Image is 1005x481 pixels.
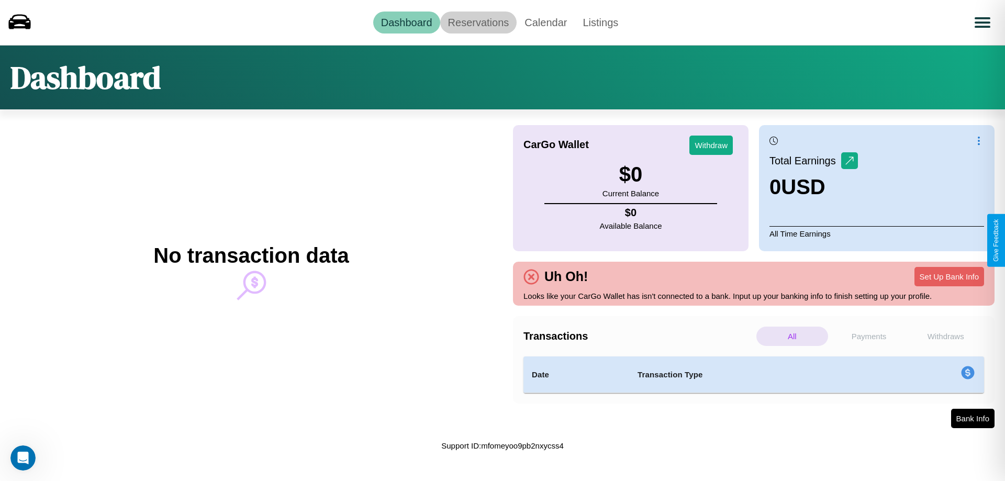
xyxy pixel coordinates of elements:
a: Reservations [440,12,517,33]
p: Looks like your CarGo Wallet has isn't connected to a bank. Input up your banking info to finish ... [523,289,984,303]
h4: Uh Oh! [539,269,593,284]
h1: Dashboard [10,56,161,99]
button: Set Up Bank Info [914,267,984,286]
h4: Transaction Type [638,368,875,381]
iframe: Intercom live chat [10,445,36,471]
a: Calendar [517,12,575,33]
p: Withdraws [910,327,981,346]
h2: No transaction data [153,244,349,267]
h4: $ 0 [600,207,662,219]
p: Support ID: mfomeyoo9pb2nxycss4 [441,439,563,453]
h4: Transactions [523,330,754,342]
p: Current Balance [602,186,659,200]
button: Withdraw [689,136,733,155]
p: Available Balance [600,219,662,233]
h4: CarGo Wallet [523,139,589,151]
a: Listings [575,12,626,33]
h3: 0 USD [769,175,858,199]
h4: Date [532,368,621,381]
h3: $ 0 [602,163,659,186]
p: Total Earnings [769,151,841,170]
button: Bank Info [951,409,995,428]
div: Give Feedback [992,219,1000,262]
p: Payments [833,327,905,346]
a: Dashboard [373,12,440,33]
button: Open menu [968,8,997,37]
p: All Time Earnings [769,226,984,241]
p: All [756,327,828,346]
table: simple table [523,356,984,393]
